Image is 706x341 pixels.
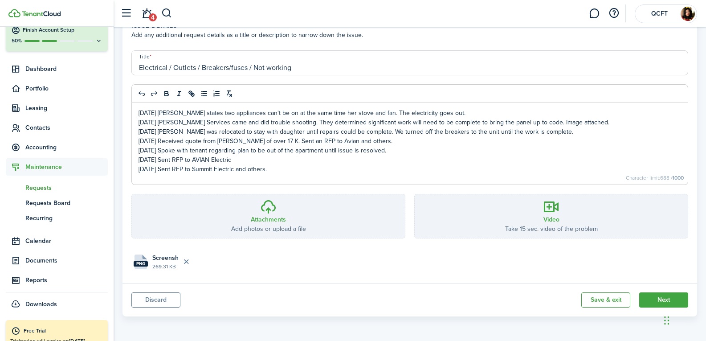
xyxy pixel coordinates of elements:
file-size: 269.31 KB [152,263,179,271]
button: list: ordered [210,88,223,99]
input: Type title [131,50,688,75]
button: link [185,88,198,99]
span: Documents [25,256,108,265]
span: Downloads [25,300,57,309]
span: Screenshot [DATE] 120143.png [152,253,179,263]
h3: Video [543,215,559,224]
a: Recurring [6,210,108,226]
button: Next [639,292,688,308]
button: clean [223,88,235,99]
img: TenantCloud [22,11,61,16]
b: 1000 [672,174,684,182]
span: Portfolio [25,84,108,93]
h4: Finish Account Setup [23,26,102,34]
file-icon: File [134,255,148,269]
span: Maintenance [25,162,108,172]
button: italic [173,88,185,99]
a: Notifications [138,2,155,25]
span: 4 [149,13,157,21]
span: Contacts [25,123,108,132]
p: [DATE] [PERSON_NAME] Services came and did trouble shooting. They determined significant work wil... [139,118,681,127]
button: Delete file [179,255,194,270]
button: Discard [131,292,180,308]
p: [DATE] Received quote from [PERSON_NAME] of over 17 K. Sent an RFP to Avian and others. [139,136,681,146]
button: undo: undo [135,88,148,99]
span: QCFT [641,11,677,17]
a: Requests [6,180,108,195]
p: [DATE] Sent RFP to AVIAN Electric [139,155,681,164]
div: Free Trial [24,327,103,336]
button: redo: redo [148,88,160,99]
a: Dashboard [6,60,108,78]
span: Requests [25,183,108,193]
a: Reports [6,271,108,289]
p: [DATE] Sent RFP to Summit Electric and others. [139,164,681,174]
p: [DATE] [PERSON_NAME] states two appliances can't be on at the same time her stove and fan. The el... [139,108,681,118]
span: Requests Board [25,198,108,208]
span: Reports [25,275,108,285]
wizard-step-header-description: Add any additional request details as a title or description to narrow down the issue. [131,30,688,40]
file-extension: png [134,261,148,267]
button: Open sidebar [118,5,135,22]
button: Finish Account Setup50% [6,19,108,51]
button: bold [160,88,173,99]
p: [DATE] Spoke with tenant regarding plan to be out of the apartment until issue is resolved. [139,146,681,155]
button: Open resource center [606,6,621,21]
button: Search [161,6,172,21]
a: Messaging [586,2,603,25]
img: TenantCloud [8,9,20,17]
iframe: Chat Widget [661,298,706,341]
span: Recurring [25,214,108,223]
div: Drag [664,307,669,334]
button: list: bullet [198,88,210,99]
button: Save & exit [581,292,630,308]
span: Accounting [25,143,108,152]
p: Add photos or upload a file [231,224,306,234]
span: Leasing [25,103,108,113]
span: Calendar [25,236,108,246]
span: Dashboard [25,64,108,74]
img: QCFT [681,7,695,21]
a: Requests Board [6,195,108,210]
p: Take 15 sec. video of the problem [505,224,598,234]
p: 50% [11,37,22,45]
small: Character limit: 688 / [626,175,684,181]
p: [DATE] [PERSON_NAME] was relocated to stay with daughter until repairs could be complete. We turn... [139,127,681,136]
h3: Attachments [251,215,286,224]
